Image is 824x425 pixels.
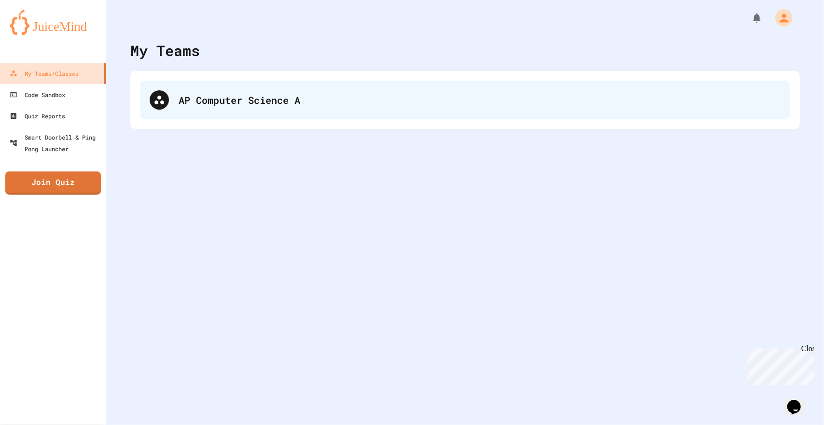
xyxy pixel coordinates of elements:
[5,171,101,195] a: Join Quiz
[783,386,814,415] iframe: chat widget
[10,10,97,35] img: logo-orange.svg
[733,10,765,26] div: My Notifications
[10,110,65,122] div: Quiz Reports
[10,131,102,155] div: Smart Doorbell & Ping Pong Launcher
[179,93,781,107] div: AP Computer Science A
[10,89,65,100] div: Code Sandbox
[744,344,814,385] iframe: chat widget
[765,7,795,29] div: My Account
[10,68,79,79] div: My Teams/Classes
[4,4,67,61] div: Chat with us now!Close
[130,40,200,61] div: My Teams
[140,81,790,119] div: AP Computer Science A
